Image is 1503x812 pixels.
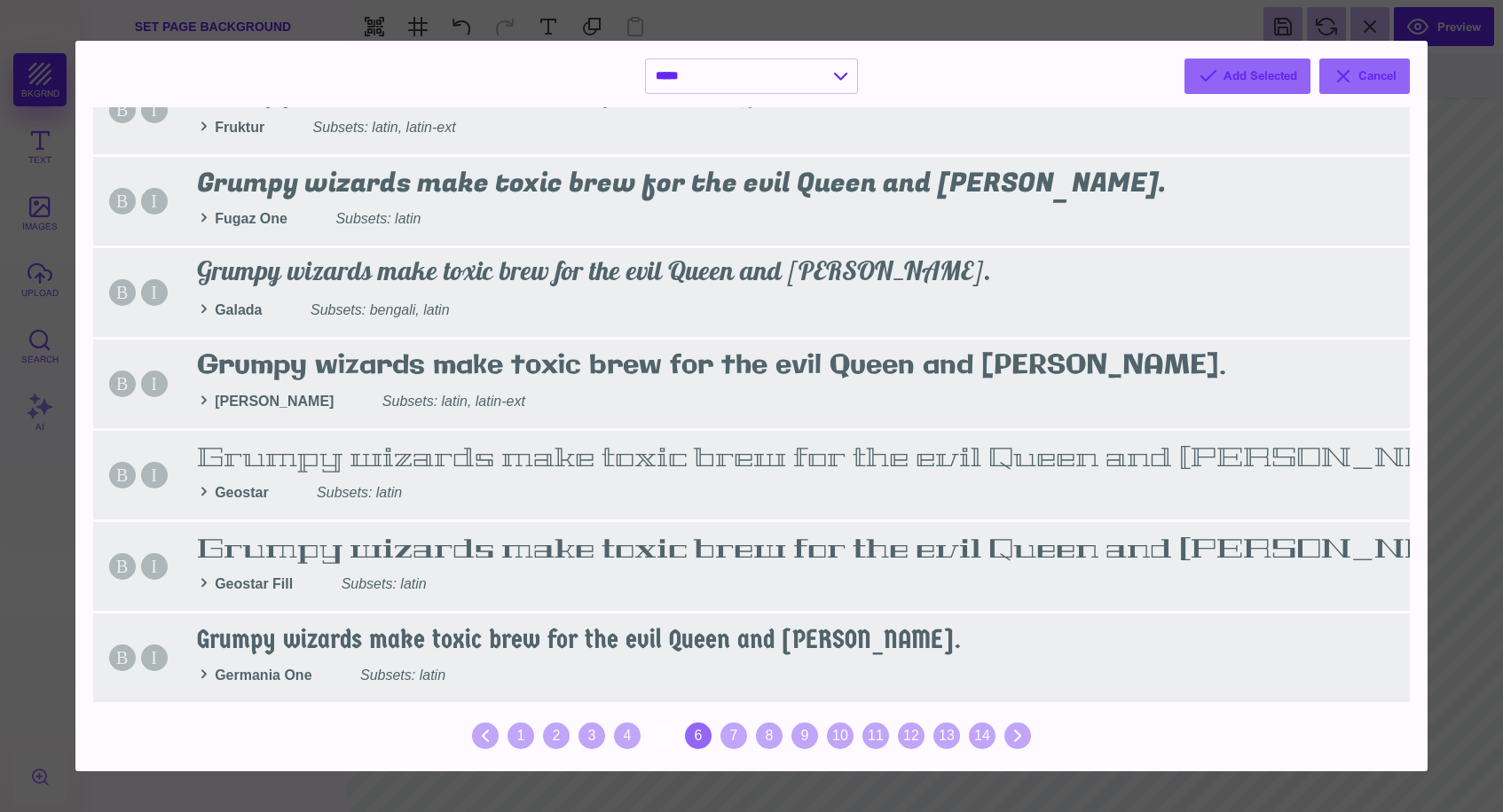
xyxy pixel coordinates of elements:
div: 1 [508,722,534,749]
div: 6 [685,722,712,749]
div: 7 [720,722,747,749]
div: 8 [756,722,783,749]
div: 13 [933,722,960,749]
button: Add Selected [1184,59,1310,94]
div: 11 [862,722,889,749]
div: 4 [614,722,641,749]
div: 9 [791,722,818,749]
button: Cancel [1319,59,1410,94]
div: 14 [969,722,995,749]
div: 3 [578,722,605,749]
div: 12 [898,722,925,749]
div: 2 [543,722,570,749]
div: 10 [827,722,854,749]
